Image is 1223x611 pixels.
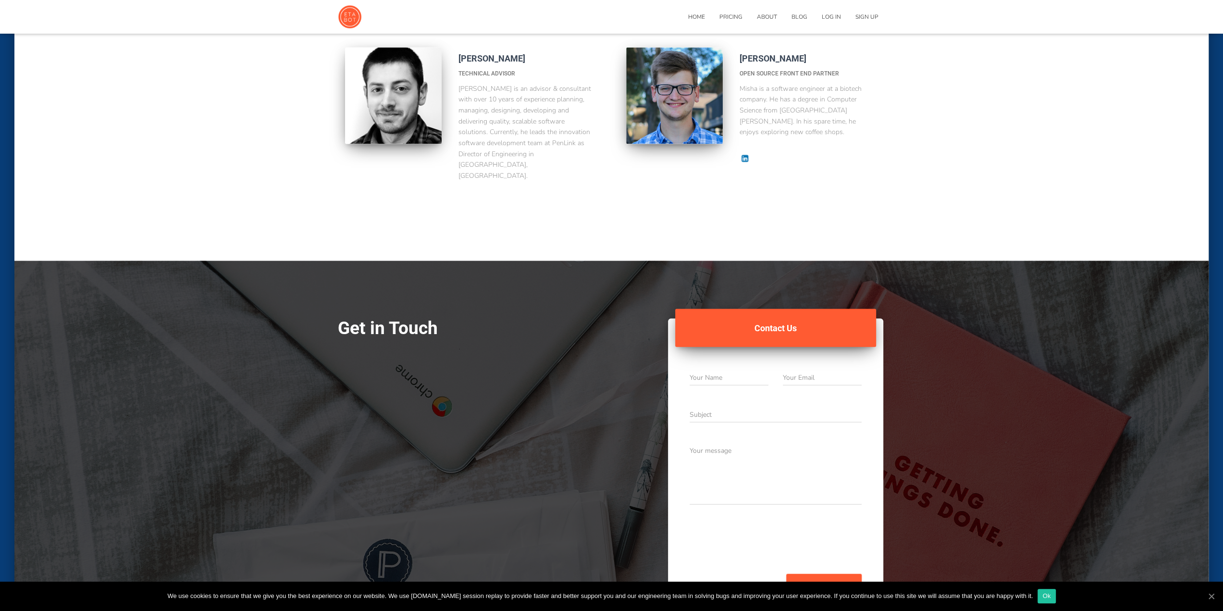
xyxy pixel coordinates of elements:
[458,69,595,78] h6: Technical Advisor
[681,5,712,29] a: Home
[740,84,876,138] p: Misha is a software engineer at a biotech company. He has a degree in Computer Science from [GEOG...
[458,84,595,182] p: [PERSON_NAME] is an advisor & consultant with over 10 years of experience planning, managing, des...
[783,369,862,386] input: Your Email
[680,322,871,334] h4: Contact Us
[1038,589,1055,603] a: Ok
[338,5,362,29] img: ETAbot
[690,406,862,423] input: Subject
[690,369,768,386] input: Your Name
[815,5,848,29] a: Log In
[786,574,862,597] button: Send Message
[740,52,876,64] h4: [PERSON_NAME]
[626,48,723,144] img: Misha Behei
[345,48,442,144] img: Chris Diana
[750,5,784,29] a: About
[167,591,1033,601] span: We use cookies to ensure that we give you the best experience on our website. We use [DOMAIN_NAME...
[1206,591,1216,601] a: Ok
[740,69,876,78] h6: Open Source Front End Partner
[690,528,836,566] iframe: reCAPTCHA
[458,52,595,64] h4: [PERSON_NAME]
[712,5,750,29] a: Pricing
[784,5,815,29] a: Blog
[848,5,886,29] a: Sign Up
[338,314,558,343] h2: Get in Touch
